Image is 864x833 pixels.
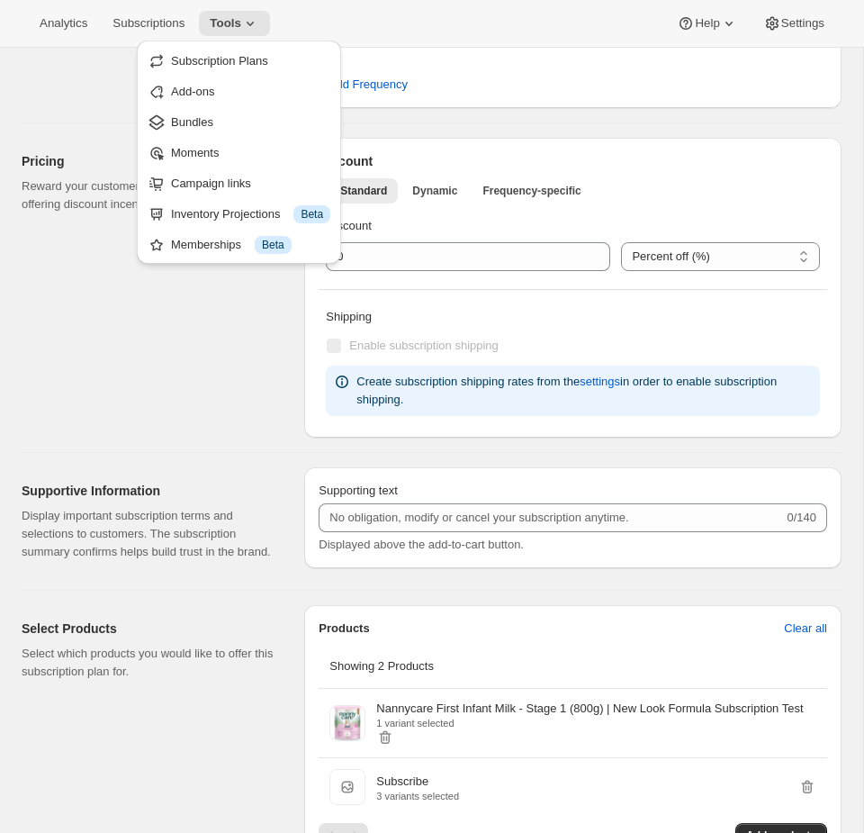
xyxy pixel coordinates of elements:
h2: Select Products [22,620,275,638]
span: Help [695,16,719,31]
p: Shipping [326,308,820,326]
span: Moments [171,146,219,159]
h2: Supportive Information [22,482,275,500]
span: Standard [340,184,387,198]
button: Add-ons [142,77,336,105]
button: Settings [752,11,835,36]
span: Displayed above the add-to-cart button. [319,538,524,551]
button: Subscriptions [102,11,195,36]
p: Nannycare First Infant Milk - Stage 1 (800g) | New Look Formula Subscription Test [376,700,803,718]
span: Supporting text [319,484,397,497]
p: Select which products you would like to offer this subscription plan for. [22,645,275,681]
span: Clear all [784,620,827,638]
p: Reward your customers for their loyalty by offering discount incentives for subscriptions. [22,177,275,213]
div: Inventory Projections [171,205,330,223]
span: Frequency-specific [482,184,580,198]
span: Create subscription shipping rates from the in order to enable subscription shipping. [356,375,777,406]
p: Discount [326,217,820,235]
p: Display important subscription terms and selections to customers. The subscription summary confir... [22,507,275,561]
button: Inventory Projections [142,199,336,228]
button: Analytics [29,11,98,36]
span: Subscription Plans [171,54,268,68]
span: Beta [301,207,323,222]
button: Tools [199,11,270,36]
button: + Add Frequency [308,70,418,99]
button: Clear all [773,614,838,643]
button: Moments [142,138,336,167]
span: Showing 2 Products [329,659,434,673]
button: Subscription Plans [142,46,336,75]
span: Analytics [40,16,87,31]
button: Bundles [142,107,336,136]
span: Settings [781,16,824,31]
span: settings [580,373,620,391]
button: Memberships [142,230,336,258]
span: Add-ons [171,85,214,98]
button: Help [666,11,748,36]
button: settings [569,367,631,396]
input: No obligation, modify or cancel your subscription anytime. [319,503,783,532]
span: Bundles [171,115,213,129]
span: Beta [262,238,284,252]
h2: Pricing [22,152,275,170]
p: Products [319,620,369,638]
p: Subscribe [376,773,428,791]
span: Dynamic [412,184,457,198]
button: Campaign links [142,168,336,197]
span: Enable subscription shipping [349,339,499,352]
h2: Discount [319,152,827,170]
span: + Add Frequency [319,76,408,94]
div: Memberships [171,236,330,254]
span: Tools [210,16,241,31]
input: 10 [326,242,583,271]
p: 1 variant selected [376,718,803,729]
span: Subscriptions [112,16,184,31]
span: Campaign links [171,177,251,190]
img: Nannycare First Infant Milk - Stage 1 (800g) | New Look Formula Subscription Test [329,705,365,741]
p: 3 variants selected [376,791,459,801]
